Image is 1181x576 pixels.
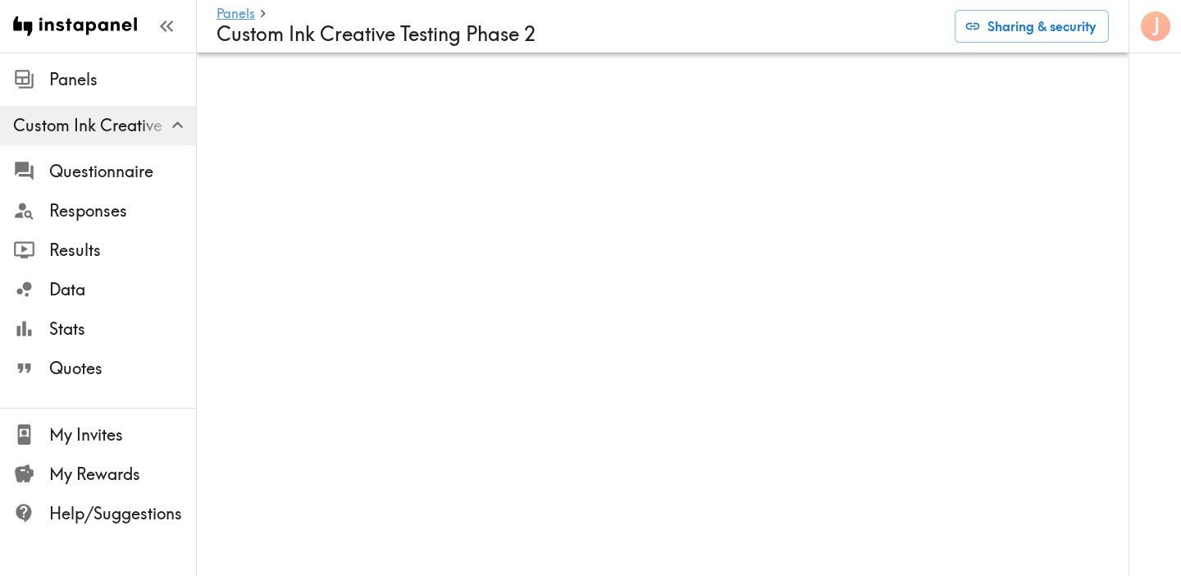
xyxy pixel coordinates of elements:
span: My Invites [49,423,196,446]
span: Questionnaire [49,160,196,183]
span: J [1152,12,1160,41]
span: Panels [49,68,196,91]
span: Results [49,239,196,262]
span: Responses [49,199,196,222]
h4: Custom Ink Creative Testing Phase 2 [217,22,942,46]
button: J [1139,10,1172,43]
button: Sharing & security [955,10,1109,43]
span: Data [49,278,196,301]
span: Stats [49,318,196,341]
span: My Rewards [49,463,196,486]
span: Custom Ink Creative Testing Phase 2 [13,114,196,137]
a: Panels [217,7,255,22]
span: Help/Suggestions [49,502,196,525]
span: Quotes [49,357,196,380]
